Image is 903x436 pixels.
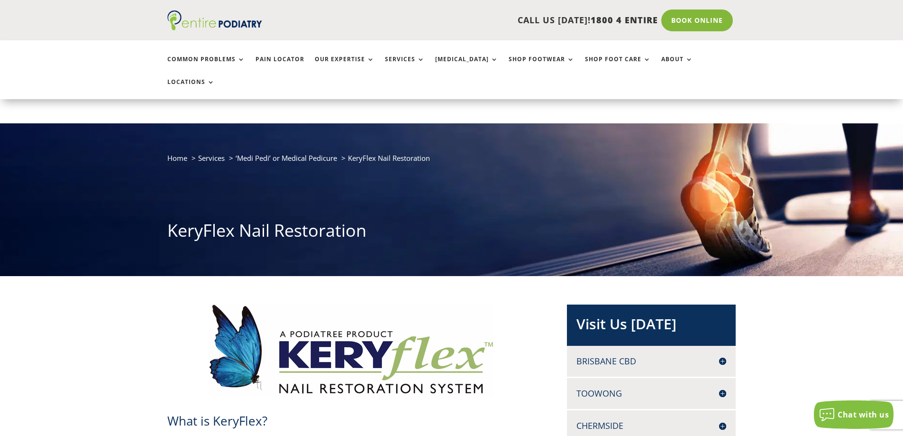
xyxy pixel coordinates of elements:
[167,23,262,32] a: Entire Podiatry
[167,153,187,163] a: Home
[814,400,894,429] button: Chat with us
[348,153,430,163] span: KeryFlex Nail Restoration
[236,153,337,163] a: ‘Medi Pedi’ or Medical Pedicure
[167,79,215,99] a: Locations
[591,14,658,26] span: 1800 4 ENTIRE
[167,219,736,247] h1: KeryFlex Nail Restoration
[167,412,267,429] span: What is KeryFlex?
[435,56,498,76] a: [MEDICAL_DATA]
[255,56,304,76] a: Pain Locator
[315,56,374,76] a: Our Expertise
[167,152,736,171] nav: breadcrumb
[167,56,245,76] a: Common Problems
[509,56,575,76] a: Shop Footwear
[299,14,658,27] p: CALL US [DATE]!
[838,409,889,420] span: Chat with us
[661,56,693,76] a: About
[661,9,733,31] a: Book Online
[585,56,651,76] a: Shop Foot Care
[209,305,493,397] img: KeryFlex Nail Reconstuction Logo
[385,56,425,76] a: Services
[198,153,225,163] a: Services
[576,420,726,432] h4: Chermside
[167,10,262,30] img: logo (1)
[576,355,726,367] h4: Brisbane CBD
[576,388,726,399] h4: Toowong
[576,314,726,339] h2: Visit Us [DATE]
